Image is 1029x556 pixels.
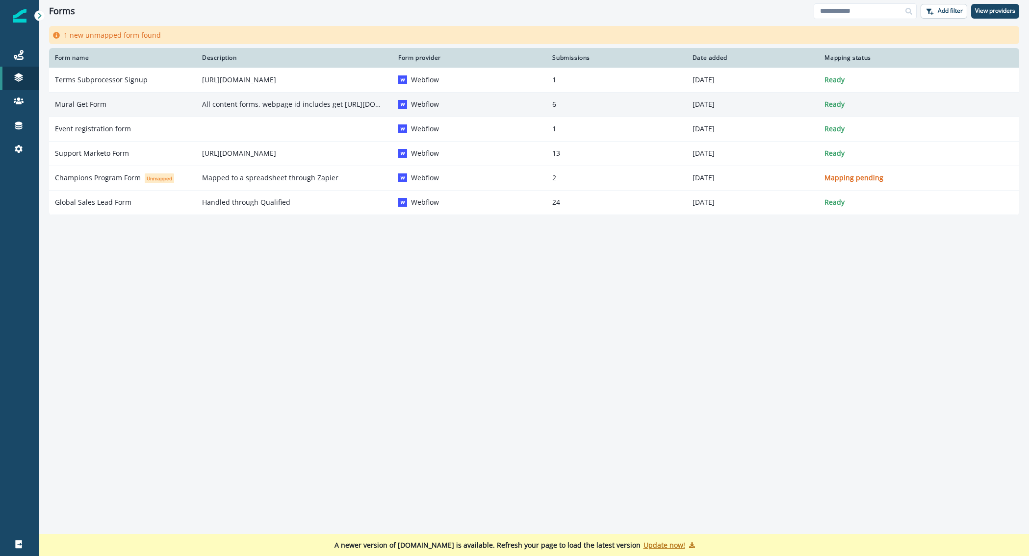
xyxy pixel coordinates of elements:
[202,197,386,207] p: Handled through Qualified
[693,197,813,207] p: [DATE]
[824,75,1013,85] p: Ready
[971,4,1019,19] button: View providers
[693,54,813,62] div: Date added
[202,173,386,183] p: Mapped to a spreadsheet through Zapier
[824,124,1013,134] p: Ready
[643,540,685,550] p: Update now!
[55,54,190,62] div: Form name
[55,75,148,85] p: Terms Subprocessor Signup
[552,99,680,109] p: 6
[13,9,26,23] img: Inflection
[49,68,1019,92] a: Terms Subprocessor Signup[URL][DOMAIN_NAME]WebflowWebflow1[DATE]Ready
[55,197,131,207] p: Global Sales Lead Form
[824,99,1013,109] p: Ready
[693,99,813,109] p: [DATE]
[202,99,386,109] p: All content forms, webpage id includes get [URL][DOMAIN_NAME]
[824,197,1013,207] p: Ready
[49,166,1019,190] a: Champions Program FormUnmappedMapped to a spreadsheet through ZapierWebflowWebflow2[DATE]Mapping ...
[145,173,174,183] span: Unmapped
[202,75,386,85] p: [URL][DOMAIN_NAME]
[411,75,439,85] p: Webflow
[552,54,680,62] div: Submissions
[202,54,386,62] div: Description
[55,99,106,109] p: Mural Get Form
[202,148,386,158] p: [URL][DOMAIN_NAME]
[55,124,131,134] p: Event registration form
[824,54,1013,62] div: Mapping status
[411,99,439,109] p: Webflow
[398,75,407,84] img: Webflow
[64,30,161,40] p: 1 new unmapped form found
[552,197,680,207] p: 24
[411,124,439,134] p: Webflow
[398,149,407,158] img: Webflow
[49,117,1019,141] a: Event registration formWebflowWebflow1[DATE]Ready
[411,148,439,158] p: Webflow
[552,75,680,85] p: 1
[693,75,813,85] p: [DATE]
[552,124,680,134] p: 1
[49,92,1019,117] a: Mural Get FormAll content forms, webpage id includes get [URL][DOMAIN_NAME]WebflowWebflow6[DATE]R...
[552,173,680,183] p: 2
[411,173,439,183] p: Webflow
[334,540,641,550] p: A newer version of [DOMAIN_NAME] is available. Refresh your page to load the latest version
[975,7,1015,14] p: View providers
[693,124,813,134] p: [DATE]
[693,173,813,183] p: [DATE]
[49,141,1019,166] a: Support Marketo Form[URL][DOMAIN_NAME]WebflowWebflow13[DATE]Ready
[921,4,967,19] button: Add filter
[55,148,129,158] p: Support Marketo Form
[398,124,407,133] img: Webflow
[49,190,1019,215] a: Global Sales Lead FormHandled through QualifiedWebflowWebflow24[DATE]Ready
[643,540,695,550] button: Update now!
[398,54,540,62] div: Form provider
[938,7,963,14] p: Add filter
[398,100,407,109] img: Webflow
[552,148,680,158] p: 13
[824,173,1013,183] p: Mapping pending
[398,198,407,207] img: Webflow
[398,173,407,182] img: Webflow
[55,173,141,183] p: Champions Program Form
[693,148,813,158] p: [DATE]
[411,197,439,207] p: Webflow
[49,6,75,17] h1: Forms
[824,148,1013,158] p: Ready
